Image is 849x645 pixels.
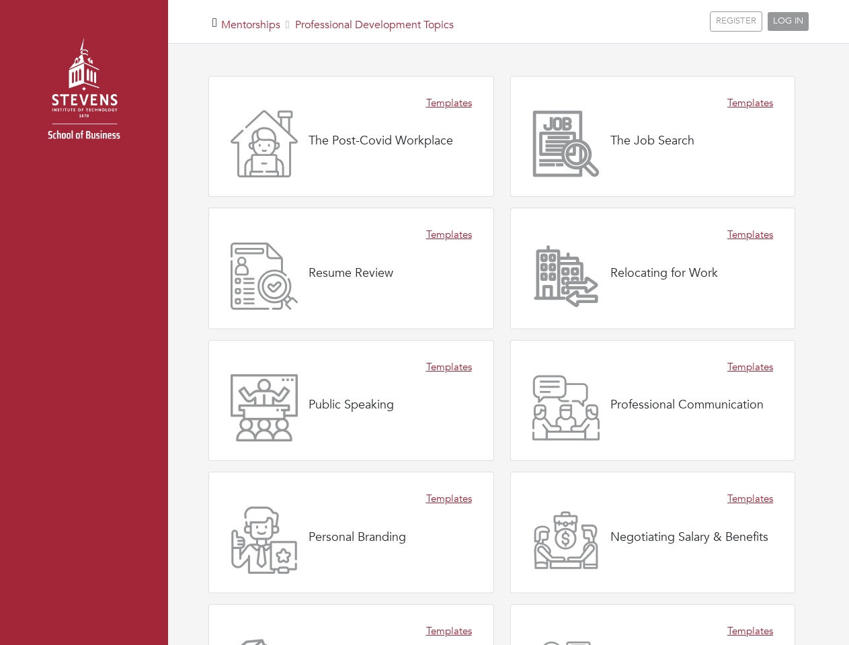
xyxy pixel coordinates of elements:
h4: The Job Search [610,134,694,148]
a: Templates [727,491,773,507]
a: Templates [426,359,472,375]
a: Templates [426,623,472,639]
h4: The Post-Covid Workplace [309,134,453,148]
h4: Relocating for Work [610,266,718,281]
h4: Negotiating Salary & Benefits [610,530,768,545]
a: Templates [727,623,773,639]
img: stevens_logo.png [13,24,155,165]
a: Professional Development Topics [295,17,454,32]
a: REGISTER [710,11,762,32]
h4: Resume Review [309,266,393,281]
a: Templates [727,359,773,375]
a: Templates [426,491,472,507]
h4: Public Speaking [309,398,394,413]
a: Templates [426,95,472,111]
h4: Personal Branding [309,530,406,545]
a: Templates [727,95,773,111]
a: LOG IN [768,12,809,31]
a: Templates [727,227,773,243]
h4: Professional Communication [610,398,764,413]
a: Mentorships [221,17,280,32]
a: Templates [426,227,472,243]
